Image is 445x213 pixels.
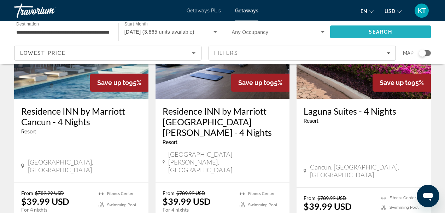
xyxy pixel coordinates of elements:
span: Swimming Pool [107,203,136,207]
span: en [361,8,367,14]
span: Map [403,48,414,58]
span: Fitness Center [390,196,416,200]
a: Travorium [14,1,85,20]
a: Residence INN by Marriott [GEOGRAPHIC_DATA][PERSON_NAME] - 4 Nights [163,106,283,138]
span: Resort [21,129,36,134]
span: Any Occupancy [232,29,269,35]
span: Save up to [380,79,411,86]
span: Save up to [238,79,270,86]
span: Resort [163,139,177,145]
a: Getaways [235,8,258,13]
span: $789.99 USD [35,190,64,196]
button: Filters [209,46,396,61]
span: Search [369,29,393,35]
button: User Menu [412,3,431,18]
a: Laguna Suites - 4 Nights [304,106,424,116]
span: Destination [16,22,39,26]
span: $789.99 USD [317,195,346,201]
p: $39.99 USD [21,196,69,207]
span: From [21,190,33,196]
iframe: Button to launch messaging window [417,185,439,207]
div: 95% [231,74,289,92]
span: [DATE] (3,865 units available) [124,29,194,35]
span: Cancun, [GEOGRAPHIC_DATA], [GEOGRAPHIC_DATA] [310,163,424,179]
p: $39.99 USD [163,196,211,207]
span: [GEOGRAPHIC_DATA][PERSON_NAME], [GEOGRAPHIC_DATA] [168,150,282,174]
span: From [304,195,316,201]
span: Save up to [97,79,129,86]
p: $39.99 USD [304,201,352,212]
span: Swimming Pool [390,205,418,210]
span: $789.99 USD [176,190,205,196]
p: For 4 nights [21,207,92,213]
p: For 4 nights [163,207,233,213]
div: 95% [373,74,431,92]
a: Getaways Plus [187,8,221,13]
span: Fitness Center [107,191,134,196]
span: USD [385,8,395,14]
span: Filters [214,50,238,56]
span: KT [418,7,426,14]
input: Select destination [16,28,109,36]
button: Search [330,25,431,38]
span: Lowest Price [20,50,65,56]
span: Start Month [124,22,148,27]
span: Fitness Center [248,191,275,196]
mat-select: Sort by [20,49,195,57]
span: From [163,190,175,196]
button: Change language [361,6,374,16]
button: Change currency [385,6,402,16]
span: [GEOGRAPHIC_DATA], [GEOGRAPHIC_DATA] [28,158,141,174]
a: Residence INN by Marriott Cancun - 4 Nights [21,106,141,127]
span: Resort [304,118,318,124]
span: Swimming Pool [248,203,277,207]
div: 95% [90,74,148,92]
